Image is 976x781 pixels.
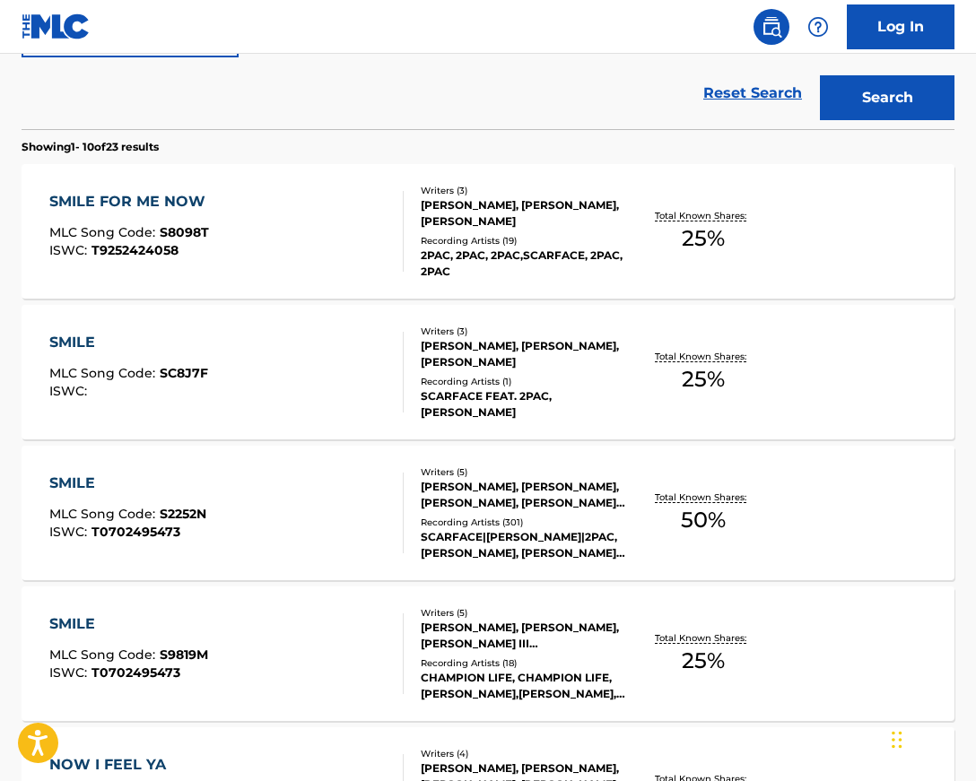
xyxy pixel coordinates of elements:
[421,747,625,760] div: Writers ( 4 )
[49,383,91,399] span: ISWC :
[421,516,625,529] div: Recording Artists ( 301 )
[421,606,625,620] div: Writers ( 5 )
[421,620,625,652] div: [PERSON_NAME], [PERSON_NAME], [PERSON_NAME] III [PERSON_NAME], [PERSON_NAME], [PERSON_NAME]
[22,13,91,39] img: MLC Logo
[160,506,206,522] span: S2252N
[91,242,179,258] span: T9252424058
[22,305,954,439] a: SMILEMLC Song Code:SC8J7FISWC:Writers (3)[PERSON_NAME], [PERSON_NAME], [PERSON_NAME]Recording Art...
[807,16,829,38] img: help
[49,754,212,776] div: NOW I FEEL YA
[421,234,625,247] div: Recording Artists ( 19 )
[91,664,180,681] span: T0702495473
[682,645,725,677] span: 25 %
[160,224,209,240] span: S8098T
[892,713,902,767] div: Drag
[22,586,954,721] a: SMILEMLC Song Code:S9819MISWC:T0702495473Writers (5)[PERSON_NAME], [PERSON_NAME], [PERSON_NAME] I...
[421,338,625,370] div: [PERSON_NAME], [PERSON_NAME], [PERSON_NAME]
[421,325,625,338] div: Writers ( 3 )
[49,332,208,353] div: SMILE
[421,388,625,421] div: SCARFACE FEAT. 2PAC, [PERSON_NAME]
[49,664,91,681] span: ISWC :
[761,16,782,38] img: search
[49,242,91,258] span: ISWC :
[800,9,836,45] div: Help
[820,75,954,120] button: Search
[682,363,725,395] span: 25 %
[49,191,214,213] div: SMILE FOR ME NOW
[655,350,751,363] p: Total Known Shares:
[49,646,160,663] span: MLC Song Code :
[847,4,954,49] a: Log In
[421,465,625,479] div: Writers ( 5 )
[655,631,751,645] p: Total Known Shares:
[681,504,726,536] span: 50 %
[49,365,160,381] span: MLC Song Code :
[682,222,725,255] span: 25 %
[421,375,625,388] div: Recording Artists ( 1 )
[160,365,208,381] span: SC8J7F
[421,197,625,230] div: [PERSON_NAME], [PERSON_NAME], [PERSON_NAME]
[49,613,208,635] div: SMILE
[421,656,625,670] div: Recording Artists ( 18 )
[421,479,625,511] div: [PERSON_NAME], [PERSON_NAME], [PERSON_NAME], [PERSON_NAME] III [PERSON_NAME] [PERSON_NAME]
[91,524,180,540] span: T0702495473
[49,473,206,494] div: SMILE
[22,139,159,155] p: Showing 1 - 10 of 23 results
[160,646,208,663] span: S9819M
[49,224,160,240] span: MLC Song Code :
[886,695,976,781] iframe: Chat Widget
[22,164,954,299] a: SMILE FOR ME NOWMLC Song Code:S8098TISWC:T9252424058Writers (3)[PERSON_NAME], [PERSON_NAME], [PER...
[754,9,789,45] a: Public Search
[421,184,625,197] div: Writers ( 3 )
[421,670,625,702] div: CHAMPION LIFE, CHAMPION LIFE,[PERSON_NAME],[PERSON_NAME], CHAMPION LIFE, SCARFACE, CHAMPION LIFE ...
[49,506,160,522] span: MLC Song Code :
[421,247,625,280] div: 2PAC, 2PAC, 2PAC,SCARFACE, 2PAC, 2PAC
[49,524,91,540] span: ISWC :
[655,209,751,222] p: Total Known Shares:
[421,529,625,561] div: SCARFACE|[PERSON_NAME]|2PAC, [PERSON_NAME], [PERSON_NAME], 2PAC, [PERSON_NAME], 2PAC, [PERSON_NAM...
[22,446,954,580] a: SMILEMLC Song Code:S2252NISWC:T0702495473Writers (5)[PERSON_NAME], [PERSON_NAME], [PERSON_NAME], ...
[655,490,751,504] p: Total Known Shares:
[694,74,811,113] a: Reset Search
